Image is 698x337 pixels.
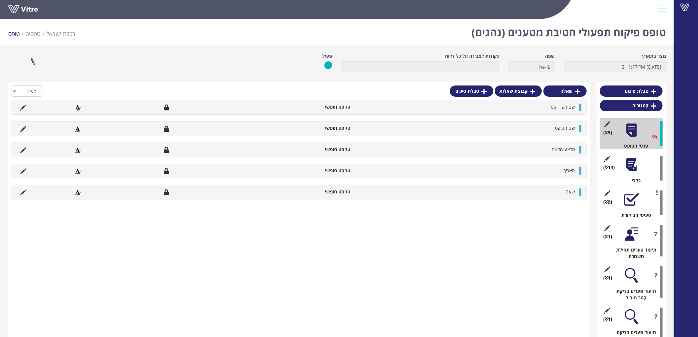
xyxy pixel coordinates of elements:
[555,125,575,131] span: שם הטופס
[605,247,663,260] div: תיעוד פערים תחילת משמרת
[564,167,575,174] span: תאריך
[603,164,615,171] span: (14 )
[543,85,587,97] a: שאלה
[46,30,75,38] span: 335
[545,53,555,59] label: שפה
[566,188,575,195] span: שעה
[269,188,354,195] li: טקסט חופשי
[603,199,612,205] span: (9 )
[603,129,612,136] span: (5 )
[603,233,612,240] span: (1 )
[322,53,332,59] label: פעיל
[605,288,663,301] div: תיעוד פערים בדיקת קטר מוביל
[600,100,663,111] a: קטגוריה
[445,53,499,59] label: נקודות לצבירה על כל דיווח
[269,104,354,110] li: טקסט חופשי
[269,146,354,153] li: טקסט חופשי
[600,85,663,97] a: טבלת סיכום
[641,53,666,59] label: נוצר בתאריך
[450,85,493,97] a: טבלת סיכום
[552,146,575,152] span: מבצע הדיווח
[605,177,663,184] div: כללי
[605,212,663,219] div: סעיפי הביקורת
[603,316,612,322] span: (1 )
[495,85,542,97] a: קבוצת שאלות
[324,61,332,69] img: yes
[603,275,612,281] span: (1 )
[269,167,354,174] li: טקסט חופשי
[25,30,41,38] a: טפסים
[605,143,663,149] div: פרטי הטופס
[551,104,575,110] span: שם הפרוייקט
[269,125,354,131] li: טקסט חופשי
[471,17,666,45] h1: טופס פיקוח תפעולי חטיבת מטענים (נהגים)
[8,30,25,38] li: טופס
